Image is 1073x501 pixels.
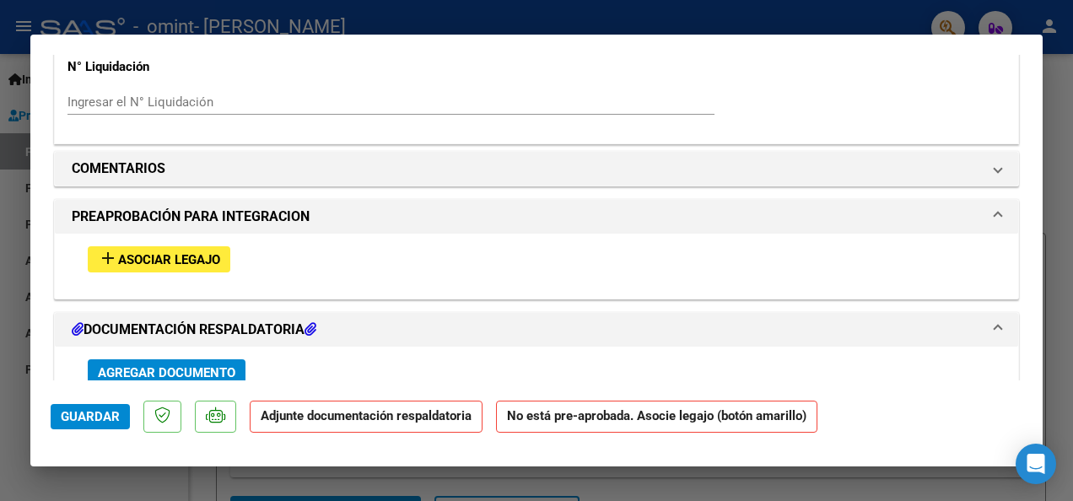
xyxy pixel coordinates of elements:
[61,409,120,424] span: Guardar
[55,313,1018,347] mat-expansion-panel-header: DOCUMENTACIÓN RESPALDATORIA
[55,152,1018,186] mat-expansion-panel-header: COMENTARIOS
[118,252,220,267] span: Asociar Legajo
[67,57,349,77] p: N° Liquidación
[88,246,230,272] button: Asociar Legajo
[88,359,245,385] button: Agregar Documento
[1016,444,1056,484] div: Open Intercom Messenger
[72,159,165,179] h1: COMENTARIOS
[72,207,310,227] h1: PREAPROBACIÓN PARA INTEGRACION
[261,408,472,423] strong: Adjunte documentación respaldatoria
[98,248,118,268] mat-icon: add
[496,401,817,434] strong: No está pre-aprobada. Asocie legajo (botón amarillo)
[55,234,1018,299] div: PREAPROBACIÓN PARA INTEGRACION
[98,365,235,380] span: Agregar Documento
[55,200,1018,234] mat-expansion-panel-header: PREAPROBACIÓN PARA INTEGRACION
[72,320,316,340] h1: DOCUMENTACIÓN RESPALDATORIA
[51,404,130,429] button: Guardar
